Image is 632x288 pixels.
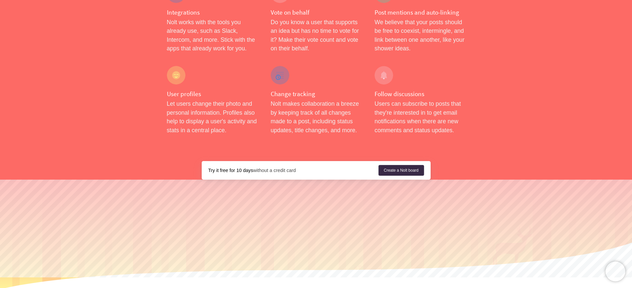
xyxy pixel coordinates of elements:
iframe: Chatra live chat [605,261,625,281]
p: Nolt works with the tools you already use, such as Slack, Intercom, and more. Stick with the apps... [167,18,257,53]
strong: Try it free for 10 days [208,168,253,173]
h4: Post mentions and auto-linking [375,8,465,17]
div: without a credit card [208,167,379,174]
p: Let users change their photo and personal information. Profiles also help to display a user's act... [167,99,257,135]
p: Users can subscribe to posts that they're interested in to get email notifications when there are... [375,99,465,135]
a: Create a Nolt board [379,165,424,176]
p: We believe that your posts should be free to coexist, intermingle, and link between one another, ... [375,18,465,53]
p: Nolt makes collaboration a breeze by keeping track of all changes made to a post, including statu... [271,99,361,135]
h4: Integrations [167,8,257,17]
h4: Change tracking [271,90,361,98]
h4: Vote on behalf [271,8,361,17]
p: Do you know a user that supports an idea but has no time to vote for it? Make their vote count an... [271,18,361,53]
h4: Follow discussions [375,90,465,98]
h4: User profiles [167,90,257,98]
